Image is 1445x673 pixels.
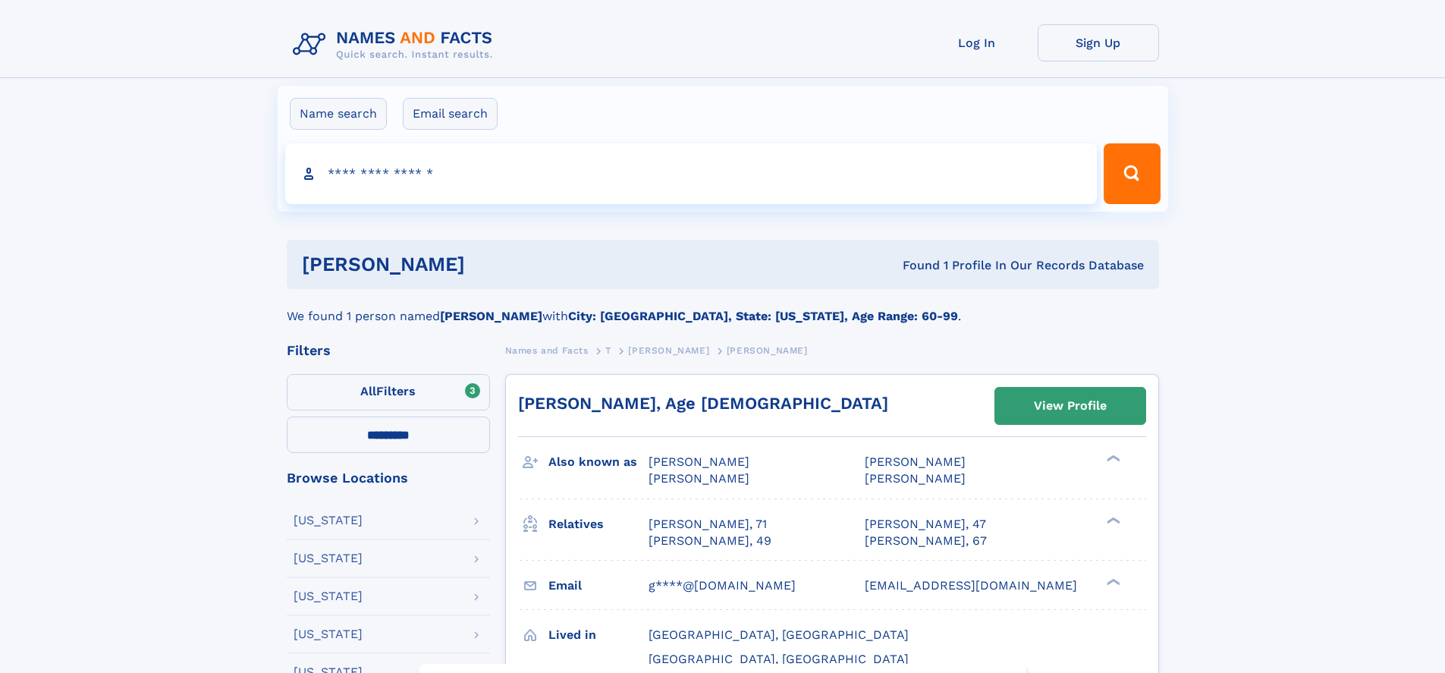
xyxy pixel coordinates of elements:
[865,516,986,533] a: [PERSON_NAME], 47
[865,454,966,469] span: [PERSON_NAME]
[649,454,749,469] span: [PERSON_NAME]
[1103,454,1121,464] div: ❯
[440,309,542,323] b: [PERSON_NAME]
[916,24,1038,61] a: Log In
[548,622,649,648] h3: Lived in
[649,652,909,666] span: [GEOGRAPHIC_DATA], [GEOGRAPHIC_DATA]
[649,471,749,486] span: [PERSON_NAME]
[1038,24,1159,61] a: Sign Up
[628,345,709,356] span: [PERSON_NAME]
[628,341,709,360] a: [PERSON_NAME]
[294,552,363,565] div: [US_STATE]
[302,255,684,274] h1: [PERSON_NAME]
[568,309,958,323] b: City: [GEOGRAPHIC_DATA], State: [US_STATE], Age Range: 60-99
[548,511,649,537] h3: Relatives
[287,374,490,410] label: Filters
[1034,388,1107,423] div: View Profile
[605,345,611,356] span: T
[294,628,363,640] div: [US_STATE]
[360,384,376,398] span: All
[287,289,1159,325] div: We found 1 person named with .
[548,573,649,599] h3: Email
[1104,143,1160,204] button: Search Button
[294,590,363,602] div: [US_STATE]
[290,98,387,130] label: Name search
[995,388,1145,424] a: View Profile
[287,344,490,357] div: Filters
[1103,577,1121,587] div: ❯
[294,514,363,527] div: [US_STATE]
[865,533,987,549] a: [PERSON_NAME], 67
[649,533,771,549] a: [PERSON_NAME], 49
[287,471,490,485] div: Browse Locations
[505,341,589,360] a: Names and Facts
[865,578,1077,593] span: [EMAIL_ADDRESS][DOMAIN_NAME]
[403,98,498,130] label: Email search
[548,449,649,475] h3: Also known as
[649,627,909,642] span: [GEOGRAPHIC_DATA], [GEOGRAPHIC_DATA]
[727,345,808,356] span: [PERSON_NAME]
[287,24,505,65] img: Logo Names and Facts
[865,471,966,486] span: [PERSON_NAME]
[683,257,1144,274] div: Found 1 Profile In Our Records Database
[1103,515,1121,525] div: ❯
[285,143,1098,204] input: search input
[518,394,888,413] a: [PERSON_NAME], Age [DEMOGRAPHIC_DATA]
[649,516,767,533] a: [PERSON_NAME], 71
[605,341,611,360] a: T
